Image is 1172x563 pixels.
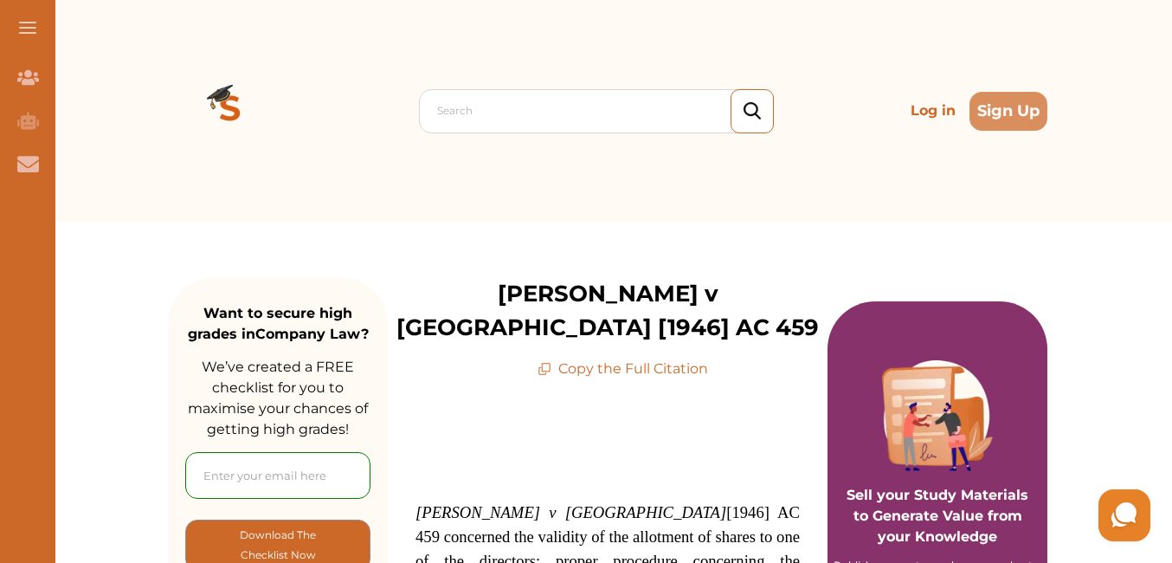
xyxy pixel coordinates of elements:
button: Sign Up [969,92,1047,131]
p: Sell your Study Materials to Generate Value from your Knowledge [845,437,1030,547]
img: Purple card image [882,360,993,471]
p: Copy the Full Citation [538,359,708,379]
p: [PERSON_NAME] v [GEOGRAPHIC_DATA] [1946] AC 459 [388,277,827,345]
iframe: HelpCrunch [1094,485,1155,546]
span: We’ve created a FREE checklist for you to maximise your chances of getting high grades! [188,359,368,437]
em: [PERSON_NAME] v [GEOGRAPHIC_DATA] [415,503,726,521]
img: Logo [168,49,293,173]
p: Log in [904,94,963,128]
strong: Want to secure high grades in Company Law ? [188,305,369,342]
input: Enter your email here [185,452,370,499]
img: search_icon [744,102,761,120]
